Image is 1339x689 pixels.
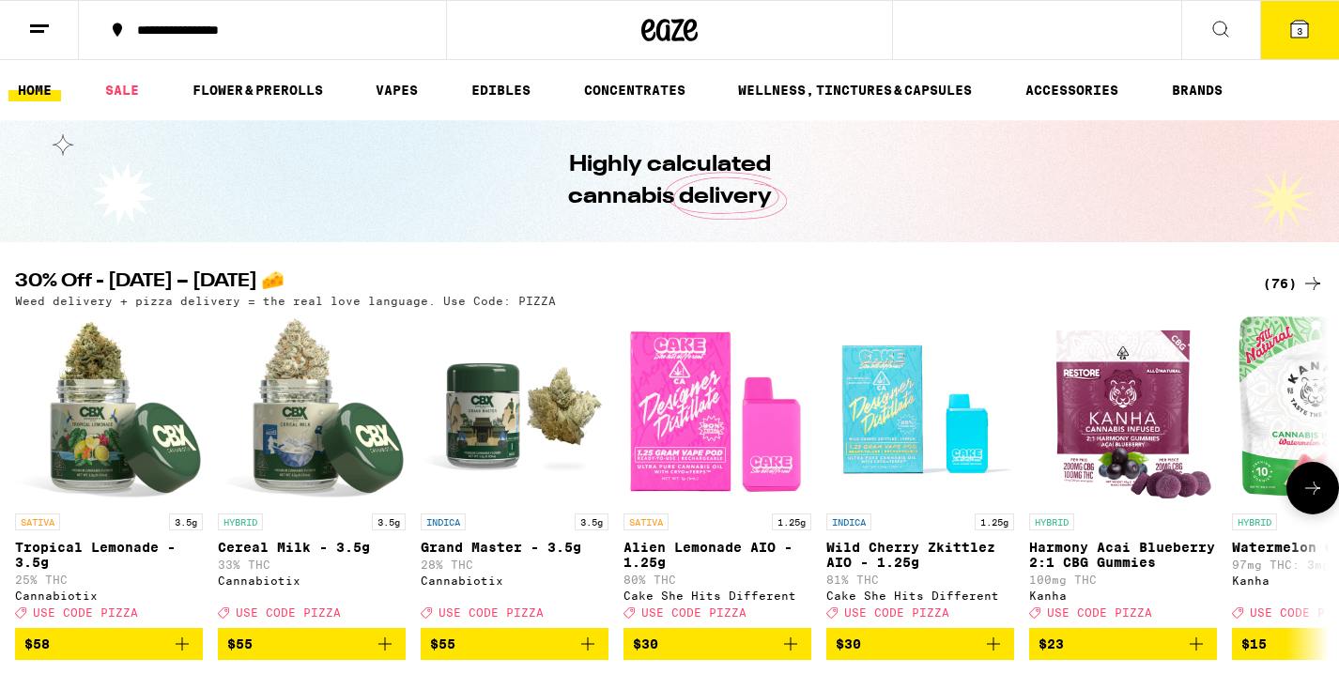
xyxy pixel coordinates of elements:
[421,628,608,660] button: Add to bag
[15,574,203,586] p: 25% THC
[1297,25,1302,37] span: 3
[1260,1,1339,59] button: 3
[623,316,811,504] img: Cake She Hits Different - Alien Lemonade AIO - 1.25g
[826,628,1014,660] button: Add to bag
[1029,589,1217,602] div: Kanha
[421,513,466,530] p: INDICA
[1016,79,1128,101] a: ACCESSORIES
[1031,316,1214,504] img: Kanha - Harmony Acai Blueberry 2:1 CBG Gummies
[439,606,544,619] span: USE CODE PIZZA
[372,513,406,530] p: 3.5g
[236,606,341,619] span: USE CODE PIZZA
[366,79,427,101] a: VAPES
[96,79,148,101] a: SALE
[421,574,608,587] div: Cannabiotix
[623,540,811,570] p: Alien Lemonade AIO - 1.25g
[633,636,658,651] span: $30
[169,513,203,530] p: 3.5g
[15,513,60,530] p: SATIVA
[218,316,406,504] img: Cannabiotix - Cereal Milk - 3.5g
[1029,574,1217,586] p: 100mg THC
[462,79,540,101] a: EDIBLES
[844,606,949,619] span: USE CODE PIZZA
[1162,79,1232,101] button: BRANDS
[1029,628,1217,660] button: Add to bag
[1232,513,1277,530] p: HYBRID
[227,636,253,651] span: $55
[15,628,203,660] button: Add to bag
[15,316,203,628] a: Open page for Tropical Lemonade - 3.5g from Cannabiotix
[8,79,61,101] a: HOME
[623,316,811,628] a: Open page for Alien Lemonade AIO - 1.25g from Cake She Hits Different
[15,589,203,602] div: Cannabiotix
[218,559,406,571] p: 33% THC
[15,316,203,504] img: Cannabiotix - Tropical Lemonade - 3.5g
[15,540,203,570] p: Tropical Lemonade - 3.5g
[218,513,263,530] p: HYBRID
[183,79,332,101] a: FLOWER & PREROLLS
[729,79,981,101] a: WELLNESS, TINCTURES & CAPSULES
[826,316,1014,628] a: Open page for Wild Cherry Zkittlez AIO - 1.25g from Cake She Hits Different
[641,606,746,619] span: USE CODE PIZZA
[975,513,1014,530] p: 1.25g
[15,272,1232,295] h2: 30% Off - [DATE] – [DATE] 🧀
[826,589,1014,602] div: Cake She Hits Different
[826,574,1014,586] p: 81% THC
[515,149,824,213] h1: Highly calculated cannabis delivery
[421,559,608,571] p: 28% THC
[826,513,871,530] p: INDICA
[421,540,608,555] p: Grand Master - 3.5g
[1039,636,1064,651] span: $23
[218,316,406,628] a: Open page for Cereal Milk - 3.5g from Cannabiotix
[1029,540,1217,570] p: Harmony Acai Blueberry 2:1 CBG Gummies
[1263,272,1324,295] a: (76)
[772,513,811,530] p: 1.25g
[24,636,50,651] span: $58
[15,295,556,307] p: Weed delivery + pizza delivery = the real love language. Use Code: PIZZA
[623,589,811,602] div: Cake She Hits Different
[421,316,608,504] img: Cannabiotix - Grand Master - 3.5g
[33,606,138,619] span: USE CODE PIZZA
[623,628,811,660] button: Add to bag
[218,628,406,660] button: Add to bag
[421,316,608,628] a: Open page for Grand Master - 3.5g from Cannabiotix
[623,574,811,586] p: 80% THC
[836,636,861,651] span: $30
[218,574,406,587] div: Cannabiotix
[1029,316,1217,628] a: Open page for Harmony Acai Blueberry 2:1 CBG Gummies from Kanha
[218,540,406,555] p: Cereal Milk - 3.5g
[575,513,608,530] p: 3.5g
[1218,633,1320,680] iframe: Opens a widget where you can find more information
[826,540,1014,570] p: Wild Cherry Zkittlez AIO - 1.25g
[1047,606,1152,619] span: USE CODE PIZZA
[826,316,1014,504] img: Cake She Hits Different - Wild Cherry Zkittlez AIO - 1.25g
[575,79,695,101] a: CONCENTRATES
[1029,513,1074,530] p: HYBRID
[430,636,455,651] span: $55
[623,513,669,530] p: SATIVA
